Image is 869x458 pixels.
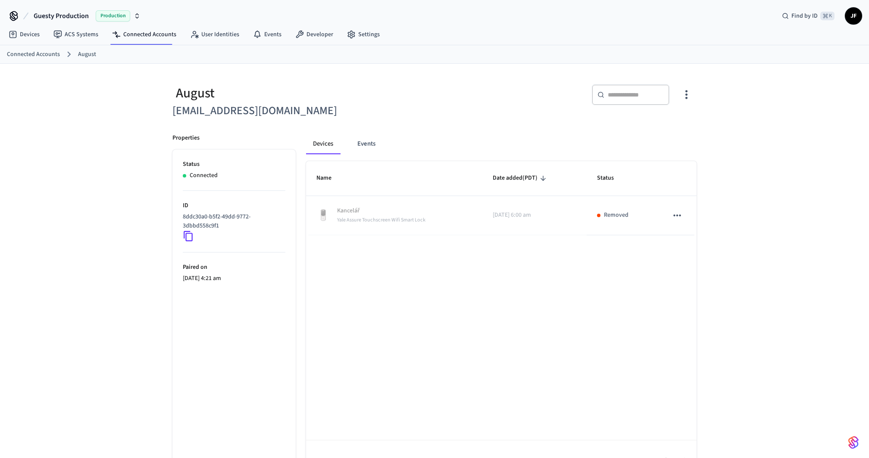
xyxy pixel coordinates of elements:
div: connected account tabs [306,134,697,154]
span: Guesty Production [34,11,89,21]
a: Events [246,27,288,42]
div: Find by ID⌘ K [775,8,841,24]
p: [DATE] 4:21 am [183,274,285,283]
p: [DATE] 6:00 am [493,211,576,220]
button: Events [350,134,382,154]
img: SeamLogoGradient.69752ec5.svg [848,436,859,449]
p: Removed [604,211,628,220]
a: Connected Accounts [105,27,183,42]
a: Devices [2,27,47,42]
h6: [EMAIL_ADDRESS][DOMAIN_NAME] [172,102,429,120]
a: August [78,50,96,59]
button: Devices [306,134,340,154]
button: JF [845,7,862,25]
a: Connected Accounts [7,50,60,59]
span: Yale Assure Touchscreen Wifi Smart Lock [337,216,425,224]
p: 8ddc30a0-b5f2-49dd-9772-3dbbd558c9f1 [183,212,282,231]
span: JF [846,8,861,24]
span: ⌘ K [820,12,835,20]
table: sticky table [306,161,697,235]
span: Production [96,10,130,22]
a: Settings [340,27,387,42]
a: User Identities [183,27,246,42]
p: Paired on [183,263,285,272]
span: Name [316,171,343,185]
a: ACS Systems [47,27,105,42]
span: Status [597,171,625,185]
p: Kancelář [337,206,425,215]
img: Yale Assure Touchscreen Wifi Smart Lock, Satin Nickel, Front [316,209,330,222]
a: Developer [288,27,340,42]
div: August [172,84,429,102]
span: Find by ID [791,12,818,20]
p: Connected [190,171,218,180]
p: Status [183,160,285,169]
p: Properties [172,134,200,143]
span: Date added(PDT) [493,171,549,185]
p: ID [183,201,285,210]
